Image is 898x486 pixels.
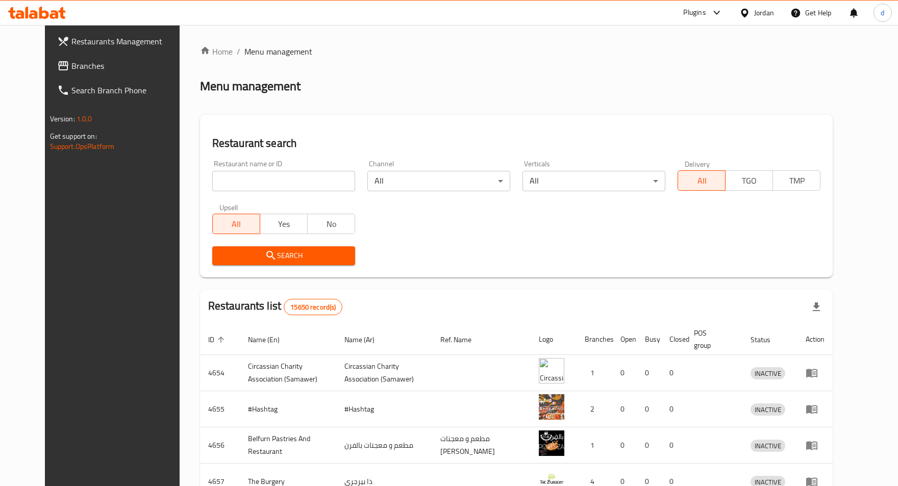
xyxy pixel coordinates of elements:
[661,355,686,391] td: 0
[777,173,816,188] span: TMP
[71,35,187,47] span: Restaurants Management
[336,355,433,391] td: ​Circassian ​Charity ​Association​ (Samawer)
[661,324,686,355] th: Closed
[637,355,661,391] td: 0
[240,391,336,427] td: #Hashtag
[612,427,637,464] td: 0
[806,367,825,379] div: Menu
[344,334,388,346] span: Name (Ar)
[432,427,530,464] td: مطعم و معجنات [PERSON_NAME]
[797,324,833,355] th: Action
[200,355,240,391] td: 4654
[730,173,769,188] span: TGO
[71,84,187,96] span: Search Branch Phone
[637,427,661,464] td: 0
[577,355,612,391] td: 1
[49,29,195,54] a: Restaurants Management
[539,430,564,456] img: Belfurn Pastries And Restaurant
[260,214,308,234] button: Yes
[881,7,884,18] span: d
[637,324,661,355] th: Busy
[678,170,726,191] button: All
[200,78,301,94] h2: Menu management
[336,427,433,464] td: مطعم و معجنات بالفرن
[751,367,785,379] div: INACTIVE
[725,170,773,191] button: TGO
[682,173,721,188] span: All
[71,60,187,72] span: Branches
[577,391,612,427] td: 2
[751,404,785,416] span: INACTIVE
[612,391,637,427] td: 0
[244,45,312,58] span: Menu management
[577,427,612,464] td: 1
[49,78,195,103] a: Search Branch Phone
[754,7,774,18] div: Jordan
[612,355,637,391] td: 0
[264,217,304,232] span: Yes
[336,391,433,427] td: #Hashtag
[367,171,510,191] div: All
[772,170,820,191] button: TMP
[220,249,347,262] span: Search
[200,391,240,427] td: 4655
[806,403,825,415] div: Menu
[312,217,351,232] span: No
[751,334,784,346] span: Status
[804,295,829,319] div: Export file
[212,246,355,265] button: Search
[284,302,342,312] span: 15650 record(s)
[637,391,661,427] td: 0
[806,439,825,451] div: Menu
[539,358,564,383] img: ​Circassian ​Charity ​Association​ (Samawer)
[539,394,564,420] img: #Hashtag
[212,171,355,191] input: Search for restaurant name or ID..
[200,45,233,58] a: Home
[683,7,706,19] div: Plugins
[531,324,577,355] th: Logo
[284,299,342,315] div: Total records count
[208,298,343,315] h2: Restaurants list
[694,327,731,351] span: POS group
[50,112,75,125] span: Version:
[212,136,821,151] h2: Restaurant search
[212,214,260,234] button: All
[49,54,195,78] a: Branches
[577,324,612,355] th: Branches
[661,427,686,464] td: 0
[50,130,97,143] span: Get support on:
[307,214,355,234] button: No
[612,324,637,355] th: Open
[751,403,785,416] div: INACTIVE
[440,334,485,346] span: Ref. Name
[200,427,240,464] td: 4656
[237,45,240,58] li: /
[685,160,710,167] label: Delivery
[240,355,336,391] td: ​Circassian ​Charity ​Association​ (Samawer)
[522,171,665,191] div: All
[751,440,785,452] span: INACTIVE
[217,217,256,232] span: All
[661,391,686,427] td: 0
[200,45,833,58] nav: breadcrumb
[208,334,228,346] span: ID
[751,368,785,379] span: INACTIVE
[77,112,92,125] span: 1.0.0
[240,427,336,464] td: Belfurn Pastries And Restaurant
[248,334,293,346] span: Name (En)
[50,140,115,153] a: Support.OpsPlatform
[219,203,238,211] label: Upsell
